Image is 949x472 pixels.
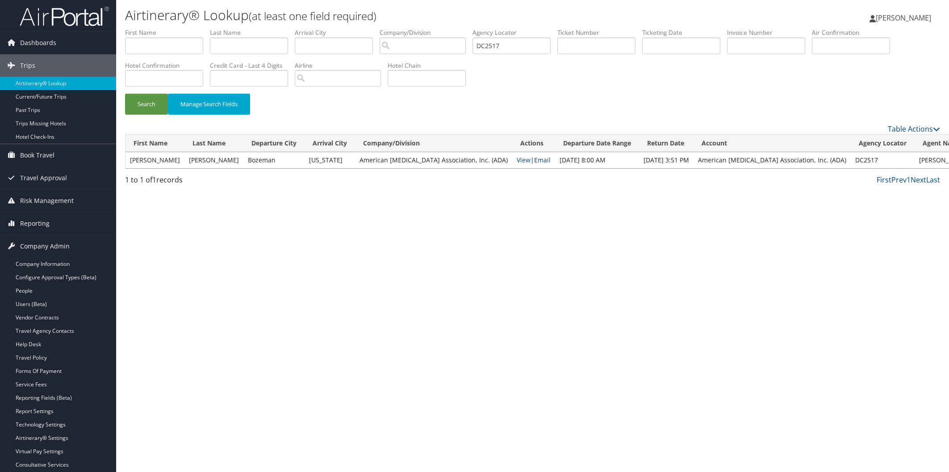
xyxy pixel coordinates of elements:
label: Invoice Number [727,28,812,37]
a: View [517,156,531,164]
label: Hotel Confirmation [125,61,210,70]
label: Company/Division [380,28,472,37]
td: DC2517 [851,152,915,168]
td: [PERSON_NAME] [125,152,184,168]
small: (at least one field required) [249,8,376,23]
label: Arrival City [295,28,380,37]
td: | [512,152,555,168]
span: Trips [20,54,35,77]
a: Email [534,156,551,164]
th: Departure Date Range: activate to sort column ascending [555,135,639,152]
td: [US_STATE] [305,152,355,168]
span: Reporting [20,212,50,235]
label: Air Confirmation [812,28,897,37]
span: 1 [152,175,156,185]
label: Airline [295,61,388,70]
span: Risk Management [20,190,74,212]
h1: Airtinerary® Lookup [125,6,669,25]
a: Table Actions [888,124,940,134]
label: Ticket Number [557,28,642,37]
th: Arrival City: activate to sort column ascending [305,135,355,152]
td: [DATE] 3:51 PM [639,152,694,168]
th: Agency Locator: activate to sort column ascending [851,135,915,152]
span: Book Travel [20,144,54,166]
div: 1 to 1 of records [125,174,319,190]
td: [PERSON_NAME] [184,152,243,168]
label: Credit Card - Last 4 Digits [210,61,295,70]
label: Hotel Chain [388,61,472,70]
th: Departure City: activate to sort column ascending [243,135,305,152]
td: Bozeman [243,152,305,168]
label: Last Name [210,28,295,37]
span: Company Admin [20,235,70,257]
th: Last Name: activate to sort column ascending [184,135,243,152]
img: airportal-logo.png [20,6,109,27]
td: American [MEDICAL_DATA] Association, Inc. (ADA) [355,152,512,168]
th: Return Date: activate to sort column ascending [639,135,694,152]
label: First Name [125,28,210,37]
th: First Name: activate to sort column ascending [125,135,184,152]
a: 1 [907,175,911,185]
td: American [MEDICAL_DATA] Association, Inc. (ADA) [694,152,851,168]
th: Company/Division [355,135,512,152]
a: First [877,175,891,185]
a: Last [926,175,940,185]
span: Travel Approval [20,167,67,189]
a: [PERSON_NAME] [870,4,940,31]
button: Search [125,94,168,115]
button: Manage Search Fields [168,94,250,115]
a: Next [911,175,926,185]
th: Account: activate to sort column ascending [694,135,851,152]
th: Actions [512,135,555,152]
td: [DATE] 8:00 AM [555,152,639,168]
label: Ticketing Date [642,28,727,37]
a: Prev [891,175,907,185]
span: Dashboards [20,32,56,54]
label: Agency Locator [472,28,557,37]
span: [PERSON_NAME] [876,13,931,23]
